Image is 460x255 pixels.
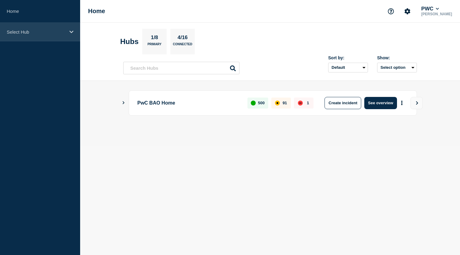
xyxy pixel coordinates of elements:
p: 500 [258,101,265,105]
div: up [251,101,256,105]
button: Support [384,5,397,18]
button: Account settings [401,5,414,18]
button: Select option [377,63,417,72]
h2: Hubs [120,37,139,46]
p: [PERSON_NAME] [420,12,453,16]
p: 1 [307,101,309,105]
div: Sort by: [328,55,368,60]
div: Show: [377,55,417,60]
button: Create incident [325,97,361,109]
input: Search Hubs [123,62,239,74]
div: affected [275,101,280,105]
button: Show Connected Hubs [122,101,125,105]
p: PwC BAO Home [137,97,240,109]
button: More actions [398,97,406,109]
div: down [298,101,303,105]
h1: Home [88,8,105,15]
p: 4/16 [175,35,190,42]
button: PWC [420,6,440,12]
p: Select Hub [7,29,65,35]
p: 91 [283,101,287,105]
p: Connected [173,42,192,49]
p: 1/8 [149,35,161,42]
select: Sort by [328,63,368,72]
p: Primary [147,42,161,49]
button: See overview [364,97,397,109]
button: View [410,97,423,109]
